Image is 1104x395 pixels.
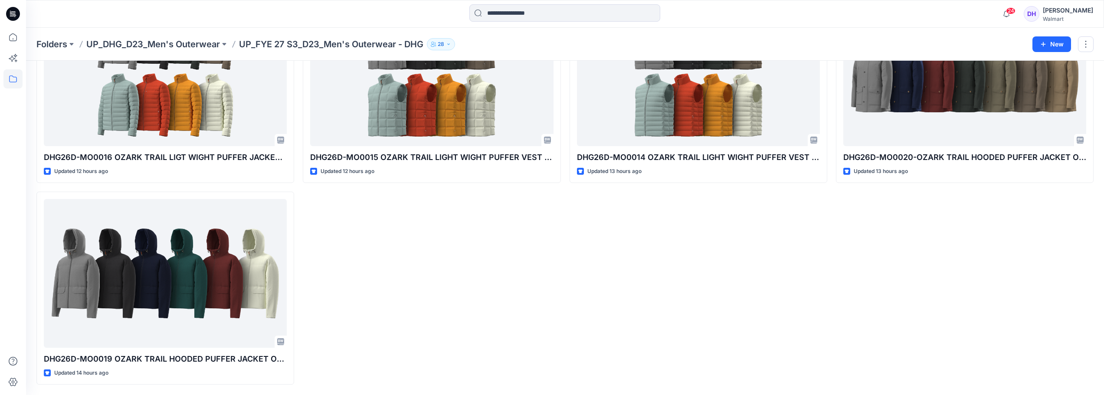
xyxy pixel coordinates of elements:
div: DH [1024,6,1039,22]
p: Updated 13 hours ago [854,167,908,176]
p: Updated 12 hours ago [321,167,374,176]
p: Updated 14 hours ago [54,369,108,378]
p: DHG26D-MO0016 OZARK TRAIL LIGT WIGHT PUFFER JACKET OPT 1 [44,151,287,163]
p: DHG26D-MO0015 OZARK TRAIL LIGHT WIGHT PUFFER VEST OPT 2 [310,151,553,163]
p: DHG26D-MO0020-OZARK TRAIL HOODED PUFFER JACKET OPT 3 [843,151,1086,163]
div: [PERSON_NAME] [1043,5,1093,16]
p: UP_FYE 27 S3_D23_Men's Outerwear - DHG [239,38,423,50]
button: New [1032,36,1071,52]
a: Folders [36,38,67,50]
div: Walmart [1043,16,1093,22]
p: Updated 13 hours ago [587,167,642,176]
a: UP_DHG_D23_Men's Outerwear [86,38,220,50]
button: 28 [427,38,455,50]
p: DHG26D-MO0014 OZARK TRAIL LIGHT WIGHT PUFFER VEST OPT 1 [577,151,820,163]
p: 28 [438,39,444,49]
span: 24 [1006,7,1016,14]
a: DHG26D-MO0019 OZARK TRAIL HOODED PUFFER JACKET OPT 2 [44,199,287,348]
p: DHG26D-MO0019 OZARK TRAIL HOODED PUFFER JACKET OPT 2 [44,353,287,365]
p: Updated 12 hours ago [54,167,108,176]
